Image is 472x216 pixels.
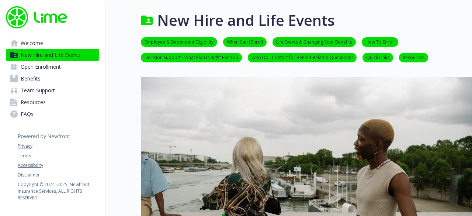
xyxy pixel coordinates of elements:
[6,85,99,96] a: Team Support
[21,49,81,61] span: New Hire and Life Events
[18,162,99,169] a: Accessibility
[223,38,267,45] a: When Can I Enroll
[362,38,398,45] a: How To Enroll
[21,96,46,108] span: Resources
[21,108,34,120] span: FAQs
[362,54,393,61] a: Quick Links
[6,37,99,49] a: Welcome
[18,143,99,150] a: Privacy
[6,61,99,73] a: Open Enrollment
[21,61,61,73] span: Open Enrollment
[18,172,99,178] a: Disclaimer
[6,108,99,120] a: FAQs
[273,38,356,45] a: Life Events & Changing Your Benefits
[18,181,99,201] p: Copyright © 2024 - 2025 , Newfront Insurance Services, ALL RIGHTS RESERVED
[399,54,428,61] a: Resources
[248,54,357,61] a: Who Do I Contact for Benefit-Related Questions?
[21,37,43,49] span: Welcome
[21,73,41,85] span: Benefits
[18,152,99,159] a: Terms
[141,54,242,61] a: Decision Support - What Plan Is Right For You
[157,9,335,31] h1: New Hire and Life Events
[6,96,99,108] a: Resources
[6,73,99,85] a: Benefits
[21,85,55,96] span: Team Support
[6,49,99,61] a: New Hire and Life Events
[141,38,217,45] a: Employee & Dependent Eligibility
